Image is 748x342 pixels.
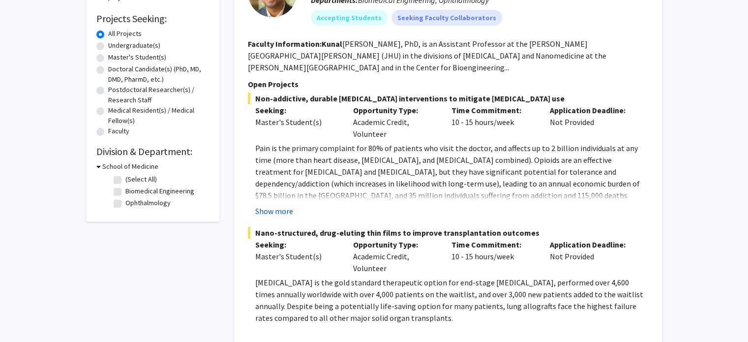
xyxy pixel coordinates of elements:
b: Faculty Information: [248,39,322,49]
button: Show more [255,205,293,217]
div: Master's Student(s) [255,250,339,262]
div: 10 - 15 hours/week [444,239,542,274]
span: Non-addictive, durable [MEDICAL_DATA] interventions to mitigate [MEDICAL_DATA] use [248,93,648,104]
div: Master's Student(s) [255,116,339,128]
label: (Select All) [125,174,157,185]
p: Pain is the primary complaint for 80% of patients who visit the doctor, and affects up to 2 billi... [255,142,648,225]
p: Seeking: [255,239,339,250]
p: Time Commitment: [451,104,535,116]
h3: School of Medicine [102,161,158,172]
label: Faculty [108,126,129,136]
p: Opportunity Type: [353,239,437,250]
div: Not Provided [542,239,641,274]
p: [MEDICAL_DATA] is the gold standard therapeutic option for end-stage [MEDICAL_DATA], performed ov... [255,277,648,324]
label: All Projects [108,29,142,39]
mat-chip: Seeking Faculty Collaborators [391,10,502,26]
iframe: Chat [7,298,42,335]
div: Not Provided [542,104,641,140]
b: Kunal [322,39,342,49]
p: Application Deadline: [550,239,633,250]
div: Academic Credit, Volunteer [346,239,444,274]
label: Master's Student(s) [108,52,166,62]
label: Undergraduate(s) [108,40,160,51]
p: Opportunity Type: [353,104,437,116]
label: Postdoctoral Researcher(s) / Research Staff [108,85,209,105]
label: Biomedical Engineering [125,186,194,196]
p: Time Commitment: [451,239,535,250]
p: Seeking: [255,104,339,116]
div: Academic Credit, Volunteer [346,104,444,140]
h2: Projects Seeking: [96,13,209,25]
p: Open Projects [248,78,648,90]
p: Application Deadline: [550,104,633,116]
label: Ophthalmology [125,198,171,208]
fg-read-more: [PERSON_NAME], PhD, is an Assistant Professor at the [PERSON_NAME][GEOGRAPHIC_DATA][PERSON_NAME] ... [248,39,606,72]
label: Doctoral Candidate(s) (PhD, MD, DMD, PharmD, etc.) [108,64,209,85]
span: Nano-structured, drug-eluting thin films to improve transplantation outcomes [248,227,648,239]
mat-chip: Accepting Students [311,10,388,26]
label: Medical Resident(s) / Medical Fellow(s) [108,105,209,126]
div: 10 - 15 hours/week [444,104,542,140]
h2: Division & Department: [96,146,209,157]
